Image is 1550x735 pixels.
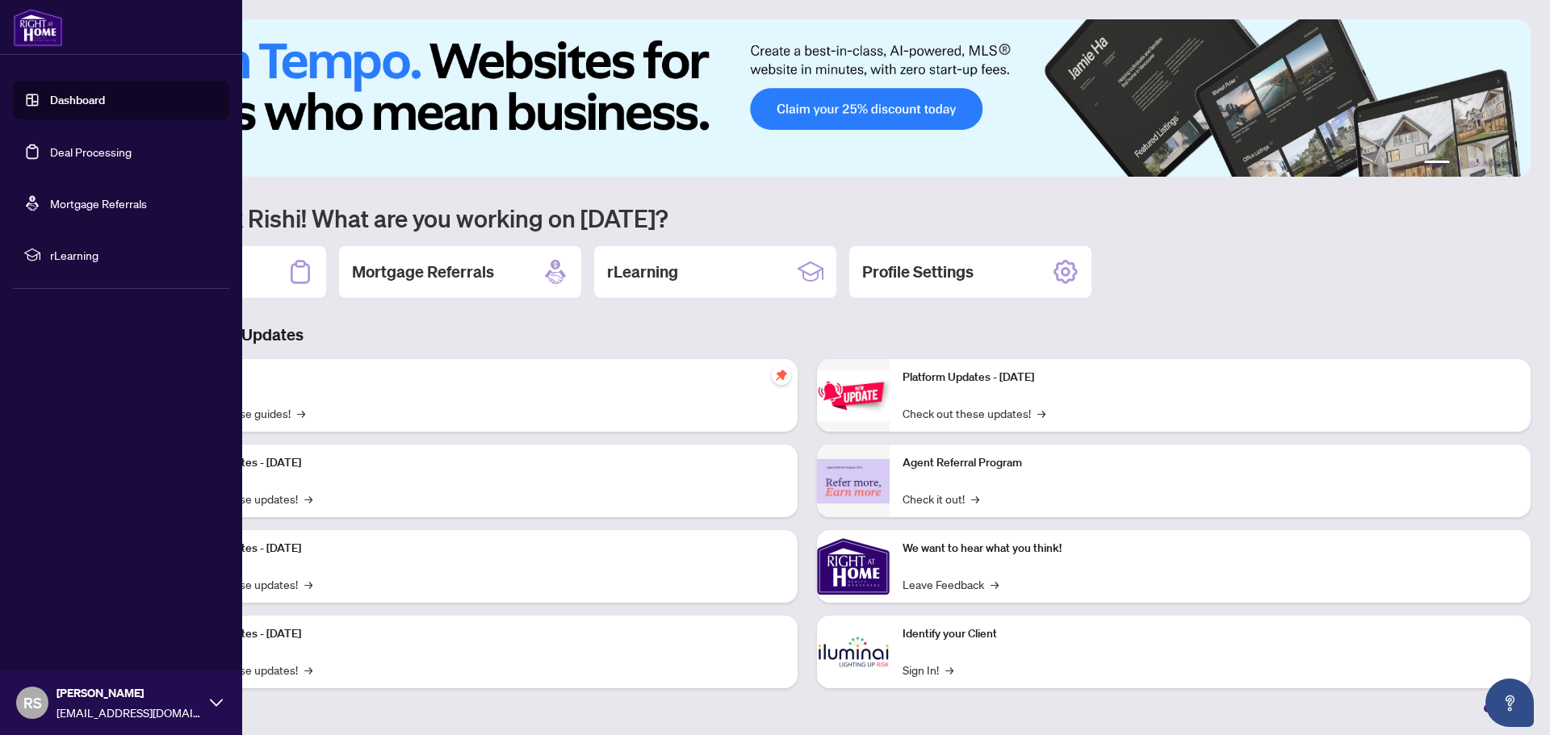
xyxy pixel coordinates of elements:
span: RS [23,691,42,714]
span: rLearning [50,246,218,264]
button: 6 [1508,161,1514,167]
p: Platform Updates - [DATE] [170,540,785,558]
h1: Welcome back Rishi! What are you working on [DATE]? [84,203,1531,233]
a: Check out these updates!→ [903,404,1045,422]
button: 3 [1469,161,1476,167]
a: Leave Feedback→ [903,575,999,593]
a: Dashboard [50,93,105,107]
span: → [297,404,305,422]
img: Identify your Client [817,616,890,688]
span: → [304,661,312,679]
span: pushpin [772,365,791,385]
h2: rLearning [607,261,678,283]
h2: Mortgage Referrals [352,261,494,283]
p: Platform Updates - [DATE] [170,625,785,643]
p: Platform Updates - [DATE] [903,369,1518,386]
p: Agent Referral Program [903,454,1518,472]
a: Check it out!→ [903,490,979,507]
a: Sign In!→ [903,661,953,679]
span: → [971,490,979,507]
p: Platform Updates - [DATE] [170,454,785,472]
span: [EMAIL_ADDRESS][DOMAIN_NAME] [57,704,202,721]
a: Mortgage Referrals [50,196,147,211]
span: → [1037,404,1045,422]
span: → [304,575,312,593]
img: Slide 0 [84,19,1531,177]
h2: Profile Settings [862,261,974,283]
p: Identify your Client [903,625,1518,643]
img: logo [13,8,63,47]
button: Open asap [1485,679,1534,727]
span: → [991,575,999,593]
p: Self-Help [170,369,785,386]
img: Platform Updates - June 23, 2025 [817,370,890,421]
button: 5 [1495,161,1502,167]
button: 4 [1482,161,1489,167]
img: We want to hear what you think! [817,530,890,603]
button: 1 [1424,161,1450,167]
a: Deal Processing [50,144,132,159]
h3: Brokerage & Industry Updates [84,324,1531,346]
img: Agent Referral Program [817,459,890,503]
button: 2 [1456,161,1463,167]
span: [PERSON_NAME] [57,684,202,702]
span: → [304,490,312,507]
span: → [945,661,953,679]
p: We want to hear what you think! [903,540,1518,558]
